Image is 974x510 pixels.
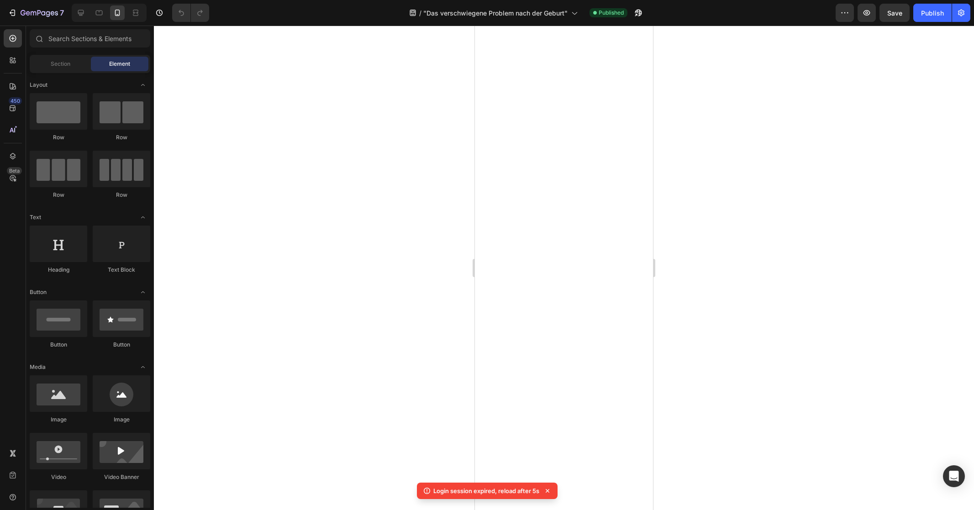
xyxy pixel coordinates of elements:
div: Open Intercom Messenger [943,465,965,487]
span: Section [51,60,70,68]
span: Published [599,9,624,17]
div: Row [93,133,150,142]
span: Toggle open [136,285,150,300]
span: "Das verschwiegene Problem nach der Geburt" [423,8,568,18]
span: / [419,8,421,18]
span: Toggle open [136,78,150,92]
div: 450 [9,97,22,105]
div: Button [30,341,87,349]
div: Beta [7,167,22,174]
div: Text Block [93,266,150,274]
input: Search Sections & Elements [30,29,150,47]
span: Toggle open [136,360,150,374]
div: Row [93,191,150,199]
div: Video Banner [93,473,150,481]
span: Toggle open [136,210,150,225]
span: Element [109,60,130,68]
span: Text [30,213,41,221]
div: Undo/Redo [172,4,209,22]
div: Row [30,133,87,142]
div: Video [30,473,87,481]
button: Save [879,4,910,22]
div: Image [30,415,87,424]
span: Save [887,9,902,17]
iframe: Design area [475,26,653,510]
span: Button [30,288,47,296]
button: 7 [4,4,68,22]
span: Layout [30,81,47,89]
div: Button [93,341,150,349]
p: Login session expired, reload after 5s [433,486,539,495]
div: Image [93,415,150,424]
div: Publish [921,8,944,18]
div: Heading [30,266,87,274]
div: Row [30,191,87,199]
span: Media [30,363,46,371]
button: Publish [913,4,952,22]
p: 7 [60,7,64,18]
